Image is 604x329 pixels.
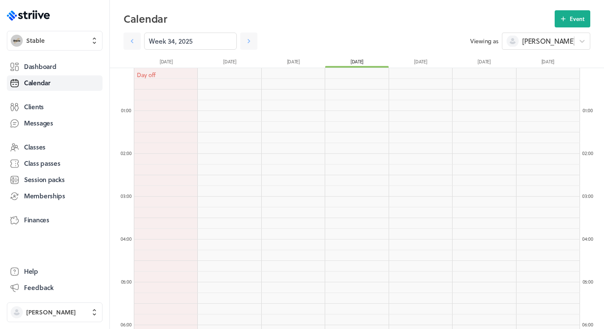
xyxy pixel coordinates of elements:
[118,107,135,114] div: 01
[7,302,103,322] button: [PERSON_NAME]
[24,102,44,111] span: Clients
[7,264,103,279] a: Help
[26,308,76,317] span: [PERSON_NAME]
[26,36,45,45] span: Stable
[587,192,593,200] span: :00
[144,33,237,50] input: YYYY-M-D
[24,191,65,200] span: Memberships
[579,150,596,156] div: 02
[118,278,135,285] div: 05
[587,278,593,285] span: :00
[124,10,555,27] h2: Calendar
[24,159,60,168] span: Class passes
[7,172,103,188] a: Session packs
[7,99,103,115] a: Clients
[516,58,580,68] div: [DATE]
[7,140,103,155] a: Classes
[24,175,64,184] span: Session packs
[7,156,103,171] a: Class passes
[389,58,452,68] div: [DATE]
[134,68,197,82] div: Day off
[24,78,51,87] span: Calendar
[452,58,516,68] div: [DATE]
[126,321,132,328] span: :00
[570,15,585,23] span: Event
[7,59,103,75] a: Dashboard
[555,10,590,27] button: Event
[11,35,23,47] img: Stable
[579,278,596,285] div: 05
[24,62,56,71] span: Dashboard
[24,267,38,276] span: Help
[7,280,103,296] button: Feedback
[262,58,325,68] div: [DATE]
[24,215,49,224] span: Finances
[24,283,54,292] span: Feedback
[579,107,596,114] div: 01
[579,321,596,328] div: 06
[579,236,596,242] div: 04
[7,188,103,204] a: Memberships
[24,143,45,152] span: Classes
[470,37,498,45] span: Viewing as
[125,278,131,285] span: :00
[198,58,261,68] div: [DATE]
[587,235,593,242] span: :00
[579,193,596,199] div: 03
[134,58,198,68] div: [DATE]
[118,193,135,199] div: 03
[7,212,103,228] a: Finances
[522,36,575,46] span: [PERSON_NAME]
[125,107,131,114] span: :00
[126,192,132,200] span: :00
[118,321,135,328] div: 06
[126,150,132,157] span: :00
[7,75,103,91] a: Calendar
[118,236,135,242] div: 04
[579,304,600,325] iframe: gist-messenger-bubble-iframe
[587,150,593,157] span: :00
[24,119,53,128] span: Messages
[325,58,389,68] div: [DATE]
[7,31,103,51] button: StableStable
[587,107,593,114] span: :00
[118,150,135,156] div: 02
[126,235,132,242] span: :00
[7,116,103,131] a: Messages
